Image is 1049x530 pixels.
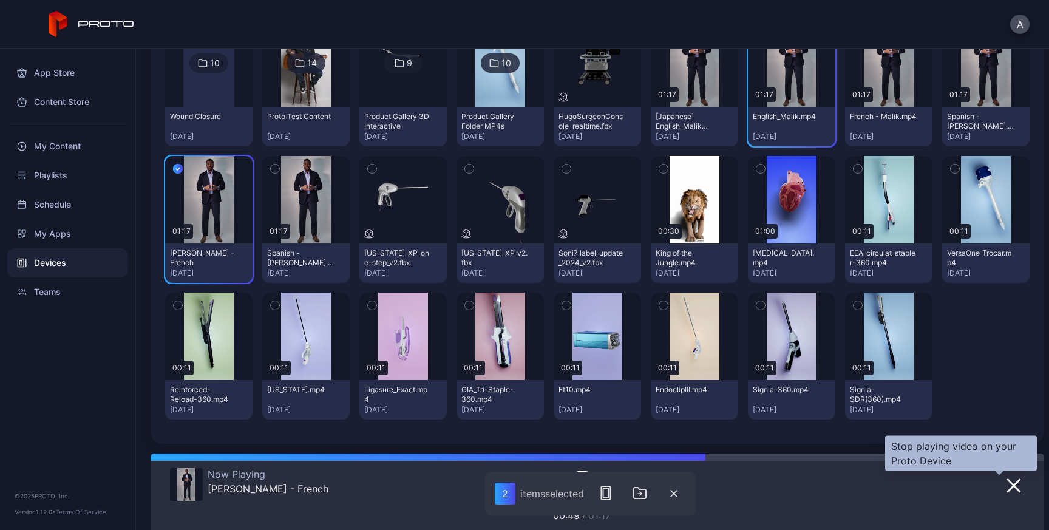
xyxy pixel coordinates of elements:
[558,248,625,268] div: Soni7_label_update_2024_v2.fbx
[850,268,928,278] div: [DATE]
[845,107,932,146] button: French - Malik.mp4[DATE]
[495,483,515,505] div: 2
[656,385,722,395] div: EndoclipIII.mp4
[165,107,253,146] button: Wound Closure[DATE]
[461,268,539,278] div: [DATE]
[461,405,539,415] div: [DATE]
[170,268,248,278] div: [DATE]
[7,132,128,161] a: My Content
[753,248,820,268] div: Human Heart.mp4
[947,248,1014,268] div: VersaOne_Trocar.mp4
[15,491,121,501] div: © 2025 PROTO, Inc.
[554,243,641,283] button: Soni7_label_update_2024_v2.fbx[DATE]
[656,248,722,268] div: King of the Jungle.mp4
[267,385,334,395] div: Maryland.mp4
[554,380,641,420] button: Ft10.mp4[DATE]
[656,268,733,278] div: [DATE]
[651,107,738,146] button: [Japanese] English_Malik (1).mp4[DATE]
[364,405,442,415] div: [DATE]
[553,509,580,522] span: 00:49
[407,58,412,69] div: 9
[170,405,248,415] div: [DATE]
[558,268,636,278] div: [DATE]
[7,161,128,190] a: Playlists
[461,132,539,141] div: [DATE]
[850,132,928,141] div: [DATE]
[461,112,528,131] div: Product Gallery Folder MP4s
[170,112,237,121] div: Wound Closure
[582,509,586,522] span: /
[7,248,128,277] div: Devices
[262,243,350,283] button: Spanish - [PERSON_NAME].mp4[DATE]
[947,268,1025,278] div: [DATE]
[208,468,328,480] div: Now Playing
[7,58,128,87] a: App Store
[651,380,738,420] button: EndoclipIII.mp4[DATE]
[850,248,917,268] div: EEA_circulat_stapler-360.mp4
[558,405,636,415] div: [DATE]
[845,243,932,283] button: EEA_circulat_stapler-360.mp4[DATE]
[850,405,928,415] div: [DATE]
[558,385,625,395] div: Ft10.mp4
[558,132,636,141] div: [DATE]
[753,385,820,395] div: Signia-360.mp4
[457,243,544,283] button: [US_STATE]_XP_v2.fbx[DATE]
[7,277,128,307] a: Teams
[56,508,106,515] a: Terms Of Service
[208,483,328,495] div: Malik - French
[845,380,932,420] button: Signia-SDR(360).mp4[DATE]
[267,405,345,415] div: [DATE]
[461,385,528,404] div: GIA_Tri-Staple-360.mp4
[947,132,1025,141] div: [DATE]
[1010,15,1030,34] button: A
[359,107,447,146] button: Product Gallery 3D Interactive[DATE]
[748,107,835,146] button: English_Malik.mp4[DATE]
[656,112,722,131] div: [Japanese] English_Malik (1).mp4
[15,508,56,515] span: Version 1.12.0 •
[753,112,820,121] div: English_Malik.mp4
[947,112,1014,131] div: Spanish - Malik.mp4
[267,132,345,141] div: [DATE]
[558,112,625,131] div: HugoSurgeonConsole_realtime.fbx
[656,405,733,415] div: [DATE]
[942,107,1030,146] button: Spanish - [PERSON_NAME].mp4[DATE]
[7,219,128,248] a: My Apps
[165,243,253,283] button: [PERSON_NAME] - French[DATE]
[461,248,528,268] div: Maryland_XP_v2.fbx
[210,58,220,69] div: 10
[748,380,835,420] button: Signia-360.mp4[DATE]
[942,243,1030,283] button: VersaOne_Trocar.mp4[DATE]
[850,112,917,121] div: French - Malik.mp4
[753,405,830,415] div: [DATE]
[307,58,317,69] div: 14
[267,268,345,278] div: [DATE]
[7,87,128,117] a: Content Store
[267,112,334,121] div: Proto Test Content
[359,380,447,420] button: Ligasure_Exact.mp4[DATE]
[364,248,431,268] div: Maryland_XP_one-step_v2.fbx
[501,58,511,69] div: 10
[753,268,830,278] div: [DATE]
[554,107,641,146] button: HugoSurgeonConsole_realtime.fbx[DATE]
[753,132,830,141] div: [DATE]
[364,132,442,141] div: [DATE]
[457,380,544,420] button: GIA_Tri-Staple-360.mp4[DATE]
[262,380,350,420] button: [US_STATE].mp4[DATE]
[520,488,584,500] div: item s selected
[364,385,431,404] div: Ligasure_Exact.mp4
[170,248,237,268] div: Malik - French
[267,248,334,268] div: Spanish - Malik.mp4
[7,190,128,219] a: Schedule
[359,243,447,283] button: [US_STATE]_XP_one-step_v2.fbx[DATE]
[170,132,248,141] div: [DATE]
[457,107,544,146] button: Product Gallery Folder MP4s[DATE]
[262,107,350,146] button: Proto Test Content[DATE]
[891,439,1031,468] div: Stop playing video on your Proto Device
[656,132,733,141] div: [DATE]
